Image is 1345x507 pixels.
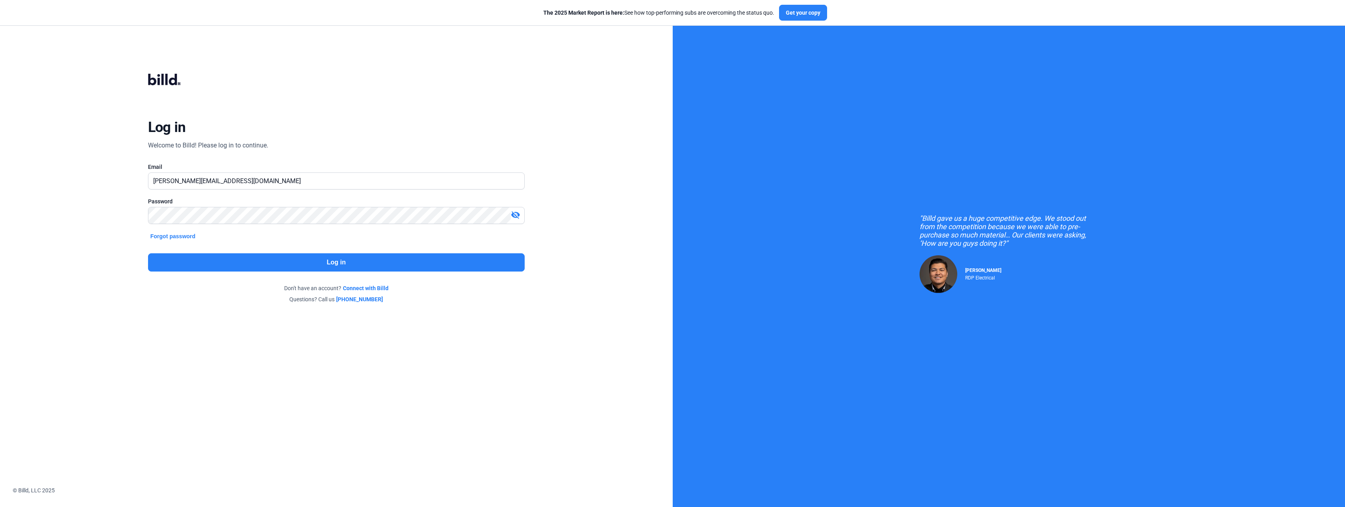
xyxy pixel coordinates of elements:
div: See how top-performing subs are overcoming the status quo. [543,9,774,17]
div: Password [148,197,525,205]
div: "Billd gave us a huge competitive edge. We stood out from the competition because we were able to... [920,214,1098,247]
button: Forgot password [148,232,198,241]
button: Log in [148,253,525,272]
div: RDP Electrical [965,273,1001,281]
div: Email [148,163,525,171]
div: Welcome to Billd! Please log in to continue. [148,141,268,150]
div: Log in [148,119,186,136]
div: Questions? Call us [148,295,525,303]
span: The 2025 Market Report is here: [543,10,624,16]
div: Don't have an account? [148,284,525,292]
button: Get your copy [779,5,827,21]
a: Connect with Billd [343,284,389,292]
span: [PERSON_NAME] [965,268,1001,273]
mat-icon: visibility_off [511,210,520,220]
img: Raul Pacheco [920,255,957,293]
a: [PHONE_NUMBER] [336,295,383,303]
